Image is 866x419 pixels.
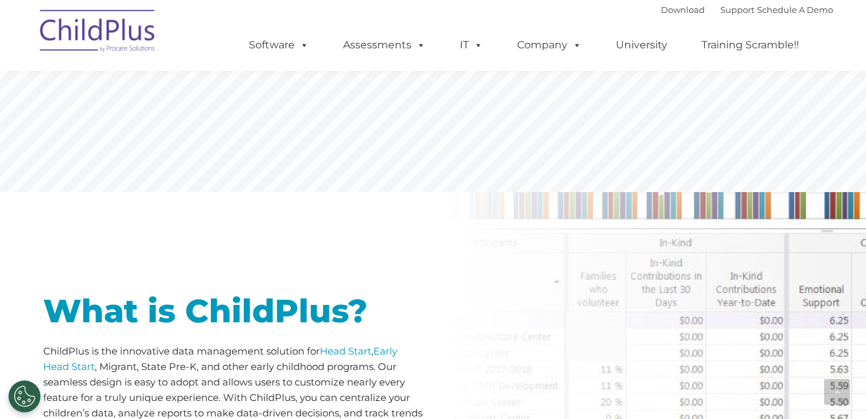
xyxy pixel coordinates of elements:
[34,1,162,65] img: ChildPlus by Procare Solutions
[661,5,705,15] a: Download
[43,345,397,373] a: Early Head Start
[661,5,833,15] font: |
[447,32,496,58] a: IT
[720,5,754,15] a: Support
[689,32,812,58] a: Training Scramble!!
[236,32,322,58] a: Software
[603,32,680,58] a: University
[8,380,41,413] button: Cookies Settings
[757,5,833,15] a: Schedule A Demo
[320,345,371,357] a: Head Start
[330,32,438,58] a: Assessments
[43,295,424,327] h1: What is ChildPlus?
[504,32,595,58] a: Company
